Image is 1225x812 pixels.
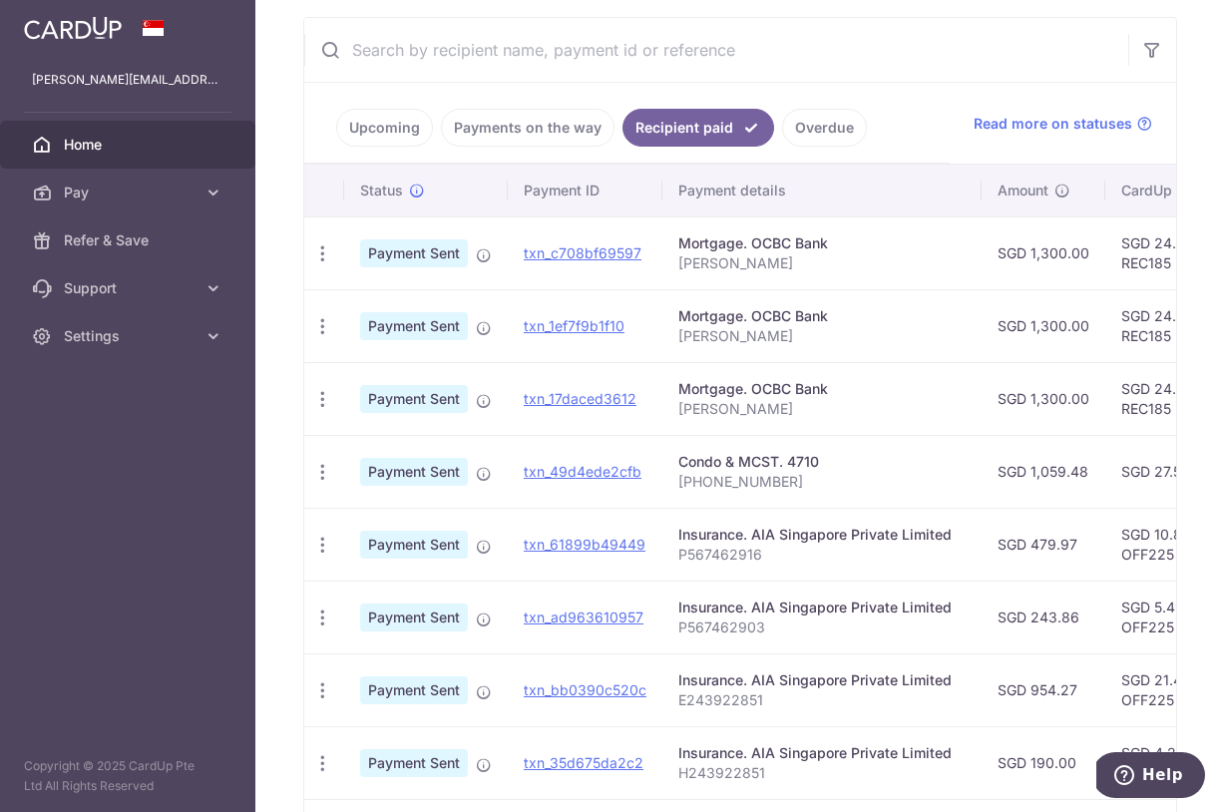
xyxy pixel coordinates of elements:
[524,609,643,625] a: txn_ad963610957
[524,244,641,261] a: txn_c708bf69597
[360,749,468,777] span: Payment Sent
[982,435,1105,508] td: SGD 1,059.48
[678,306,966,326] div: Mortgage. OCBC Bank
[982,508,1105,581] td: SGD 479.97
[304,18,1128,82] input: Search by recipient name, payment id or reference
[974,114,1132,134] span: Read more on statuses
[662,165,982,216] th: Payment details
[360,604,468,631] span: Payment Sent
[524,317,624,334] a: txn_1ef7f9b1f10
[982,581,1105,653] td: SGD 243.86
[524,536,645,553] a: txn_61899b49449
[524,681,646,698] a: txn_bb0390c520c
[360,458,468,486] span: Payment Sent
[678,379,966,399] div: Mortgage. OCBC Bank
[782,109,867,147] a: Overdue
[441,109,614,147] a: Payments on the way
[678,326,966,346] p: [PERSON_NAME]
[974,114,1152,134] a: Read more on statuses
[360,181,403,201] span: Status
[678,399,966,419] p: [PERSON_NAME]
[982,216,1105,289] td: SGD 1,300.00
[524,463,641,480] a: txn_49d4ede2cfb
[678,452,966,472] div: Condo & MCST. 4710
[678,690,966,710] p: E243922851
[678,743,966,763] div: Insurance. AIA Singapore Private Limited
[360,239,468,267] span: Payment Sent
[678,763,966,783] p: H243922851
[982,289,1105,362] td: SGD 1,300.00
[622,109,774,147] a: Recipient paid
[678,233,966,253] div: Mortgage. OCBC Bank
[998,181,1048,201] span: Amount
[678,617,966,637] p: P567462903
[336,109,433,147] a: Upcoming
[64,183,196,203] span: Pay
[24,16,122,40] img: CardUp
[678,253,966,273] p: [PERSON_NAME]
[360,312,468,340] span: Payment Sent
[1096,752,1205,802] iframe: Opens a widget where you can find more information
[982,362,1105,435] td: SGD 1,300.00
[360,531,468,559] span: Payment Sent
[1121,181,1197,201] span: CardUp fee
[64,135,196,155] span: Home
[982,653,1105,726] td: SGD 954.27
[678,670,966,690] div: Insurance. AIA Singapore Private Limited
[678,545,966,565] p: P567462916
[678,598,966,617] div: Insurance. AIA Singapore Private Limited
[360,385,468,413] span: Payment Sent
[508,165,662,216] th: Payment ID
[524,390,636,407] a: txn_17daced3612
[678,472,966,492] p: [PHONE_NUMBER]
[678,525,966,545] div: Insurance. AIA Singapore Private Limited
[64,278,196,298] span: Support
[64,326,196,346] span: Settings
[64,230,196,250] span: Refer & Save
[32,70,223,90] p: [PERSON_NAME][EMAIL_ADDRESS][DOMAIN_NAME]
[360,676,468,704] span: Payment Sent
[524,754,643,771] a: txn_35d675da2c2
[982,726,1105,799] td: SGD 190.00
